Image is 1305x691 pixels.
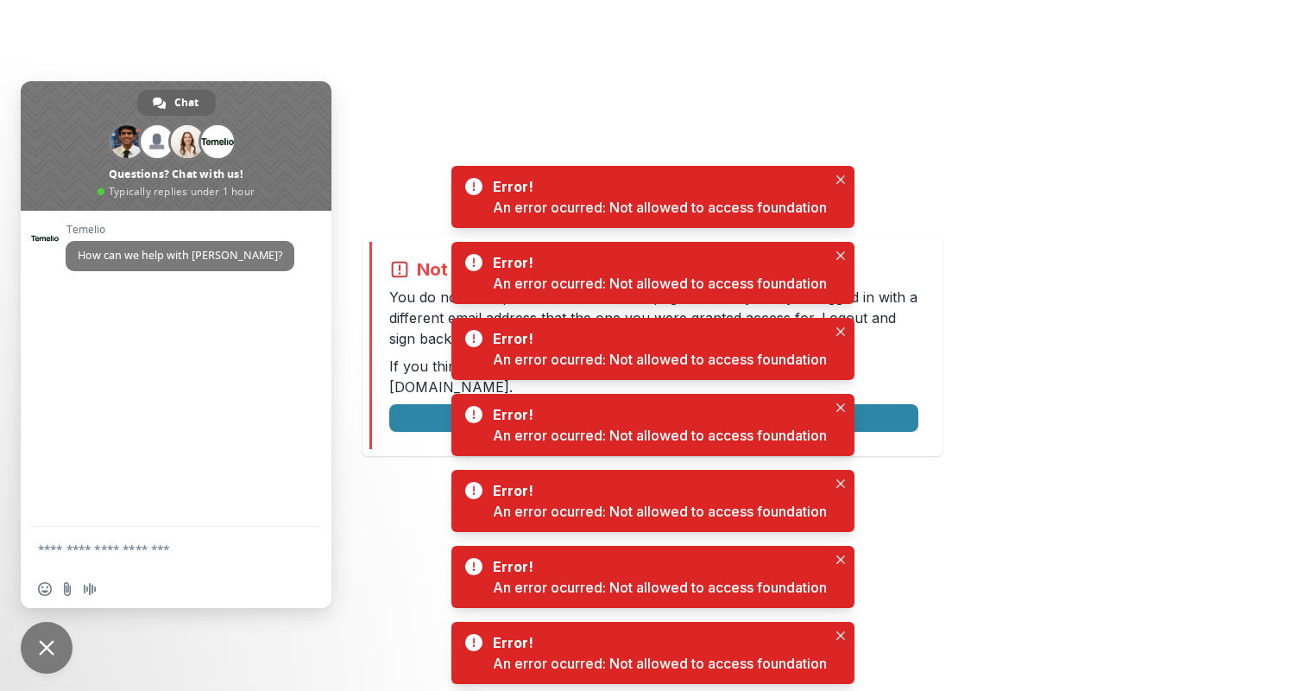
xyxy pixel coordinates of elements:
div: An error ocurred: Not allowed to access foundation [493,577,827,598]
div: Error! [493,556,820,577]
div: Error! [493,404,820,425]
span: How can we help with [PERSON_NAME]? [78,248,282,263]
p: You do not have permission to view the page. It is likely that you logged in with a different ema... [389,287,918,349]
div: Error! [493,480,820,501]
span: Chat [174,90,199,116]
span: Audio message [83,582,97,596]
button: Close [830,321,851,342]
div: Error! [493,176,820,197]
div: Error! [493,252,820,273]
h2: Not allowed to view page [417,259,633,280]
button: Close [830,397,851,418]
p: If you think this is an error, please contact us at . [389,356,918,397]
div: An error ocurred: Not allowed to access foundation [493,273,827,294]
div: Chat [137,90,216,116]
div: An error ocurred: Not allowed to access foundation [493,197,827,218]
div: An error ocurred: Not allowed to access foundation [493,425,827,446]
div: Error! [493,632,820,653]
div: An error ocurred: Not allowed to access foundation [493,653,827,674]
div: Error! [493,328,820,349]
div: An error ocurred: Not allowed to access foundation [493,349,827,370]
button: Close [830,169,851,190]
div: An error ocurred: Not allowed to access foundation [493,501,827,522]
button: Close [830,549,851,570]
span: Temelio [66,224,294,236]
div: Close chat [21,622,72,674]
span: Send a file [60,582,74,596]
button: Logout [389,404,918,432]
button: Close [830,473,851,494]
textarea: Compose your message... [38,542,276,557]
button: Close [830,245,851,266]
span: Insert an emoji [38,582,52,596]
button: Close [830,625,851,646]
